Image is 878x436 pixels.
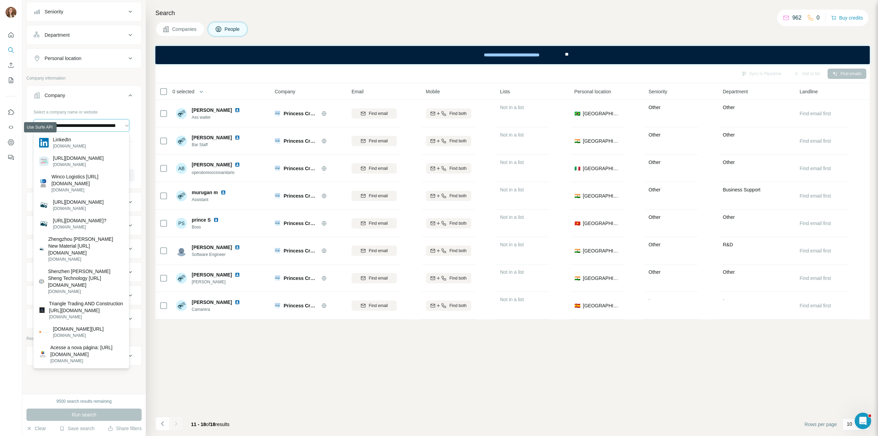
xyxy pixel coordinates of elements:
iframe: Intercom live chat [855,413,871,429]
button: Find both [426,136,471,146]
button: Find both [426,301,471,311]
img: https://www.linkedin.com/company/sevenseaslogitsticco/ [39,200,49,210]
span: Princess Cruises [284,220,318,227]
img: Logo of Princess Cruises [275,275,280,281]
span: Not in a list [500,187,524,192]
span: Find email [369,220,388,226]
p: Triangle Trading AND Construction [URL][DOMAIN_NAME] [49,300,123,314]
span: Find both [449,220,466,226]
span: Other [723,214,735,220]
span: Find email first [800,193,831,199]
button: Find both [426,218,471,228]
img: Logo of Princess Cruises [275,248,280,254]
div: Personal location [45,55,81,62]
span: Other [649,214,661,220]
div: Company [45,92,65,99]
span: [GEOGRAPHIC_DATA] [583,110,620,117]
div: Department [45,32,70,38]
span: 🇧🇷 [574,110,580,117]
button: Find both [426,273,471,283]
img: linkedin.com/spidernetworking/ [39,327,49,337]
span: Not in a list [500,269,524,275]
span: Not in a list [500,242,524,247]
p: Shenzhen [PERSON_NAME] Sheng Technology [URL][DOMAIN_NAME] [48,268,123,288]
span: Bar Staff [192,142,243,148]
p: [DOMAIN_NAME] [53,224,106,230]
button: Find email [352,301,397,311]
span: Rows per page [805,421,837,428]
p: [DOMAIN_NAME] [48,256,123,262]
span: [PERSON_NAME] [192,134,232,141]
span: Other [649,187,661,192]
button: Limit results per company [27,347,141,364]
span: [PERSON_NAME] [192,244,232,251]
span: Not in a list [500,105,524,110]
p: 10 [847,421,852,427]
span: [PERSON_NAME] [192,299,232,306]
span: Other [649,160,661,165]
button: Find email [352,191,397,201]
img: Avatar [176,135,187,146]
span: Companies [172,26,197,33]
button: Employees (size) [27,264,141,280]
button: Find both [426,191,471,201]
span: [GEOGRAPHIC_DATA] [583,247,620,254]
img: Winco Logistics https://www.linkedin.com/redir/general-malware-page?url=Co%2eLtd [39,179,47,187]
span: Company [275,88,295,95]
span: Assistant [192,197,229,203]
span: Not in a list [500,297,524,302]
img: LinkedIn logo [213,217,219,223]
span: Other [723,132,735,138]
p: [DOMAIN_NAME] [53,205,104,212]
p: [DOMAIN_NAME] [53,162,104,168]
span: Other [649,269,661,275]
span: Business Support [723,187,761,192]
img: Triangle Trading AND Construction https://www.linkedin.com/redir/general-malware-page?url=co%2eLtd [39,307,45,313]
button: Find email [352,273,397,283]
img: Avatar [5,7,16,18]
span: R&D [723,242,733,247]
span: Not in a list [500,214,524,220]
span: 0 selected [173,88,194,95]
p: [DOMAIN_NAME] [49,314,123,320]
button: Company [27,87,141,106]
span: - [723,297,725,302]
span: [GEOGRAPHIC_DATA] [583,220,620,227]
p: [URL][DOMAIN_NAME] [53,155,104,162]
span: Princess Cruises [284,302,318,309]
img: LinkedIn logo [235,135,240,140]
span: Ass waiter [192,114,243,120]
span: [GEOGRAPHIC_DATA] [583,138,620,144]
span: Find email [369,275,388,281]
img: Shenzhen Hua He Sheng Technology https://www.linkedin.com/redir/general-malware-page?url=co%2eltd [39,279,44,284]
p: [DOMAIN_NAME] [53,332,104,339]
img: Logo of Princess Cruises [275,166,280,171]
img: Logo of Princess Cruises [275,303,280,308]
span: Software Engineer [192,251,243,258]
button: Search [5,44,16,56]
button: HQ location [27,217,141,234]
span: Mobile [426,88,440,95]
img: LinkedIn logo [235,245,240,250]
span: Camarera [192,306,243,313]
img: Avatar [176,273,187,284]
span: [GEOGRAPHIC_DATA] [583,192,620,199]
span: Princess Cruises [284,247,318,254]
button: Technologies [27,287,141,304]
button: Keywords [27,310,141,327]
span: murugan m [192,189,218,196]
span: 🇻🇳 [574,220,580,227]
span: Find both [449,165,466,172]
span: - [649,297,650,302]
p: 962 [792,14,802,22]
img: Logo of Princess Cruises [275,111,280,116]
p: 0 [817,14,820,22]
button: Feedback [5,151,16,164]
span: Personal location [574,88,611,95]
img: Logo of Princess Cruises [275,193,280,199]
span: [GEOGRAPHIC_DATA] [583,275,620,282]
p: [DOMAIN_NAME] [51,187,123,193]
button: Find email [352,218,397,228]
span: 🇪🇸 [574,302,580,309]
button: Save search [59,425,94,432]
